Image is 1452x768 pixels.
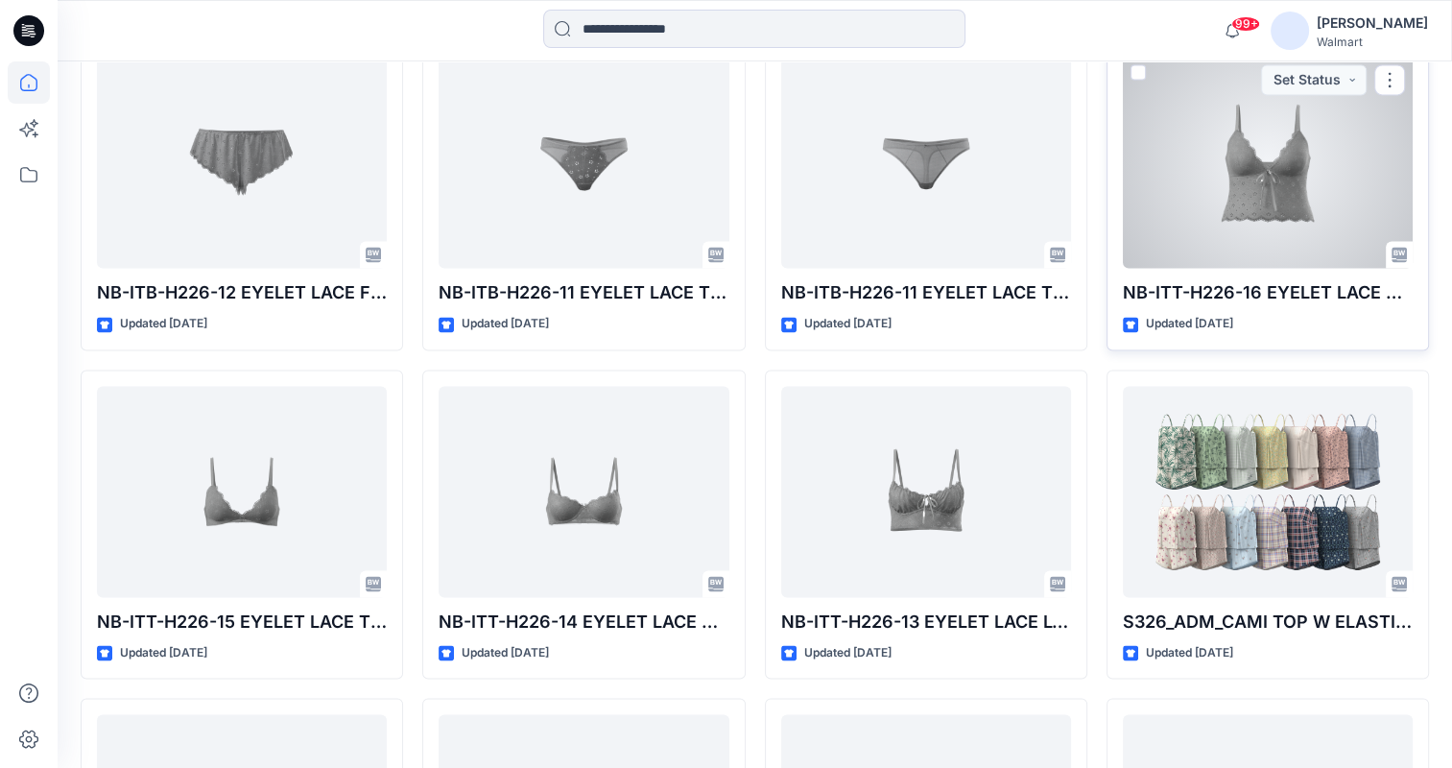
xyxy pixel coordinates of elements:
[97,279,387,306] p: NB-ITB-H226-12 EYELET LACE FLUTTER SHORT
[439,609,728,636] p: NB-ITT-H226-14 EYELET LACE BALCONETTE
[781,57,1071,268] a: NB-ITB-H226-11 EYELET LACE THONG 2PK - MESH
[1271,12,1309,50] img: avatar
[120,314,207,334] p: Updated [DATE]
[97,609,387,636] p: NB-ITT-H226-15 EYELET LACE TRIANGLE BRALETTE
[439,57,728,268] a: NB-ITB-H226-11 EYELET LACE THONG 2PK - LACE
[781,279,1071,306] p: NB-ITB-H226-11 EYELET LACE THONG 2PK - MESH
[1123,279,1413,306] p: NB-ITT-H226-16 EYELET LACE CAMI
[439,279,728,306] p: NB-ITB-H226-11 EYELET LACE THONG 2PK - LACE
[781,609,1071,636] p: NB-ITT-H226-13 EYELET LACE LONG LINE
[97,57,387,268] a: NB-ITB-H226-12 EYELET LACE FLUTTER SHORT
[1231,16,1260,32] span: 99+
[1123,609,1413,636] p: S326_ADM_CAMI TOP W ELASTIC PICOT TRIM SHORT SET
[1146,314,1233,334] p: Updated [DATE]
[804,314,892,334] p: Updated [DATE]
[1123,386,1413,597] a: S326_ADM_CAMI TOP W ELASTIC PICOT TRIM SHORT SET
[804,643,892,663] p: Updated [DATE]
[1146,643,1233,663] p: Updated [DATE]
[120,643,207,663] p: Updated [DATE]
[1123,57,1413,268] a: NB-ITT-H226-16 EYELET LACE CAMI
[462,314,549,334] p: Updated [DATE]
[781,386,1071,597] a: NB-ITT-H226-13 EYELET LACE LONG LINE
[1317,12,1428,35] div: [PERSON_NAME]
[97,386,387,597] a: NB-ITT-H226-15 EYELET LACE TRIANGLE BRALETTE
[439,386,728,597] a: NB-ITT-H226-14 EYELET LACE BALCONETTE
[462,643,549,663] p: Updated [DATE]
[1317,35,1428,49] div: Walmart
